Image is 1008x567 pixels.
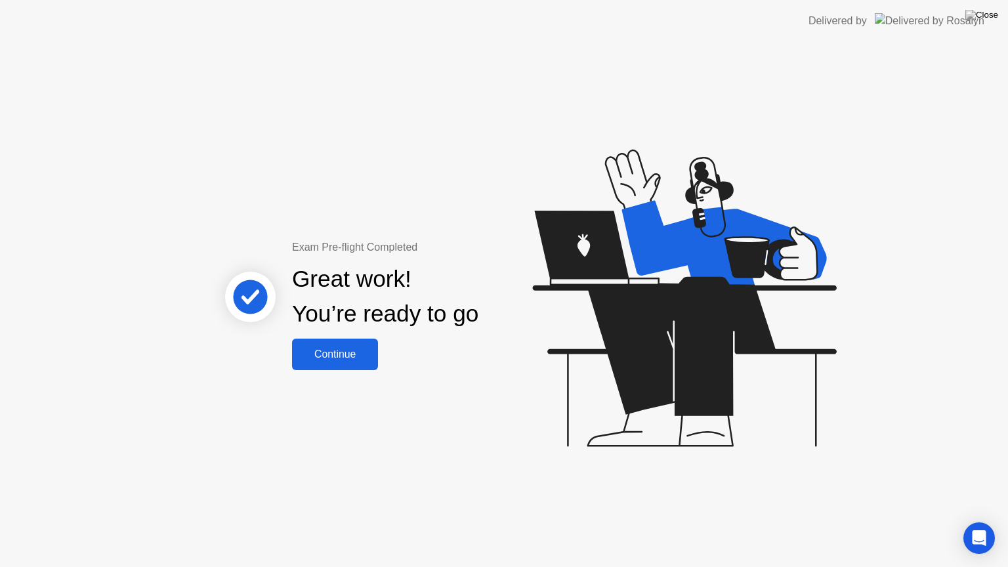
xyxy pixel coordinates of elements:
[875,13,984,28] img: Delivered by Rosalyn
[808,13,867,29] div: Delivered by
[963,522,995,554] div: Open Intercom Messenger
[296,348,374,360] div: Continue
[292,262,478,331] div: Great work! You’re ready to go
[965,10,998,20] img: Close
[292,240,563,255] div: Exam Pre-flight Completed
[292,339,378,370] button: Continue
